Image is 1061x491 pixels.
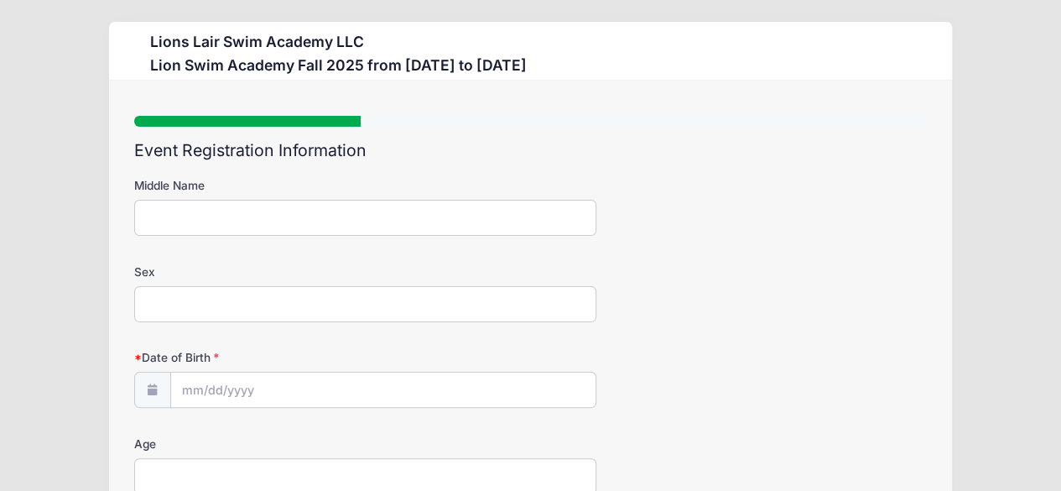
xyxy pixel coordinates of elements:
[150,56,527,74] h3: Lion Swim Academy Fall 2025 from [DATE] to [DATE]
[134,141,928,160] h2: Event Registration Information
[134,349,398,366] label: Date of Birth
[134,264,398,280] label: Sex
[150,33,527,50] h3: Lions Lair Swim Academy LLC
[170,372,596,408] input: mm/dd/yyyy
[134,177,398,194] label: Middle Name
[134,436,398,452] label: Age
